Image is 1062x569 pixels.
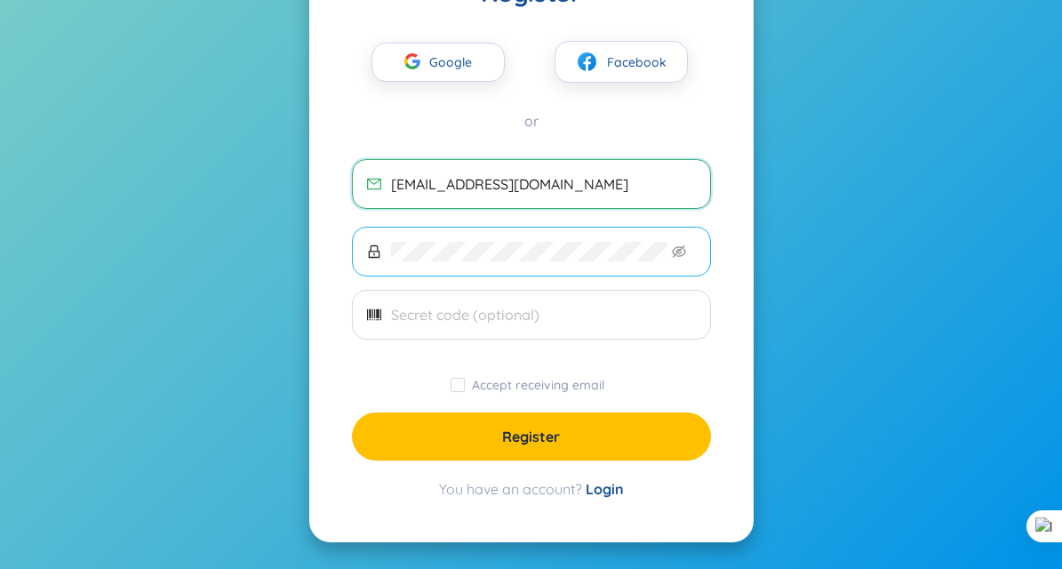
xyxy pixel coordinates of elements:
[367,177,381,191] span: mail
[576,51,598,73] img: facebook
[391,305,696,325] input: Secret code (optional)
[502,427,560,446] span: Register
[367,308,381,322] span: barcode
[429,44,481,81] span: Google
[352,478,711,500] div: You have an account?
[607,52,667,72] span: Facebook
[371,43,505,82] button: Google
[367,244,381,259] span: lock
[391,174,696,194] input: Email
[555,41,688,83] button: facebookFacebook
[352,413,711,461] button: Register
[586,480,624,498] a: Login
[465,377,611,393] span: Accept receiving email
[352,111,711,131] div: or
[672,244,686,259] span: eye-invisible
